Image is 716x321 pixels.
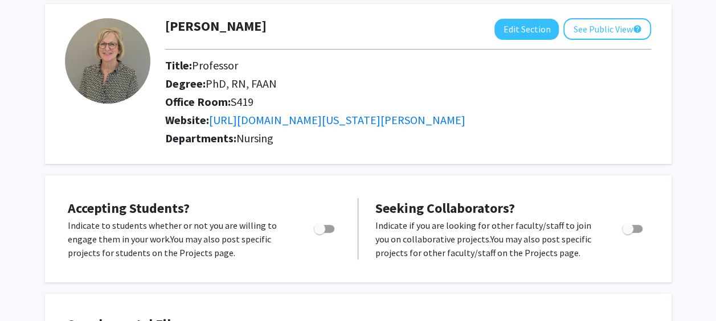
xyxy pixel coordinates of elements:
[206,76,277,90] span: PhD, RN, FAAN
[231,94,253,109] span: S419
[563,18,651,40] button: See Public View
[632,22,641,36] mat-icon: help
[309,219,341,236] div: Toggle
[165,113,651,127] h2: Website:
[65,18,150,104] img: Profile Picture
[617,219,649,236] div: Toggle
[9,270,48,312] iframe: Chat
[375,199,515,217] span: Seeking Collaborators?
[209,113,465,127] a: Opens in a new tab
[157,131,660,145] h2: Departments:
[375,219,600,260] p: Indicate if you are looking for other faculty/staff to join you on collaborative projects. You ma...
[68,199,190,217] span: Accepting Students?
[68,219,292,260] p: Indicate to students whether or not you are willing to engage them in your work. You may also pos...
[165,59,651,72] h2: Title:
[165,77,651,90] h2: Degree:
[494,19,559,40] button: Edit Section
[165,95,651,109] h2: Office Room:
[192,58,238,72] span: Professor
[236,131,273,145] span: Nursing
[165,18,267,35] h1: [PERSON_NAME]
